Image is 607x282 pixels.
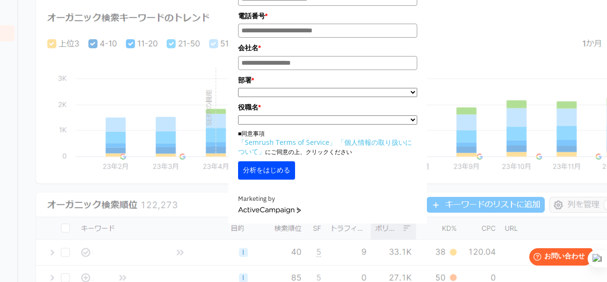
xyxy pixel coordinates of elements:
[238,42,418,53] label: 会社名
[238,11,418,21] label: 電話番号
[238,194,418,204] div: Marketing by
[521,244,596,271] iframe: Help widget launcher
[238,102,418,113] label: 役職名
[238,138,412,156] a: 「個人情報の取り扱いについて」
[238,75,418,85] label: 部署
[238,161,295,180] button: 分析をはじめる
[238,138,336,147] a: 「Semrush Terms of Service」
[238,129,418,156] p: ■同意事項 にご同意の上、クリックください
